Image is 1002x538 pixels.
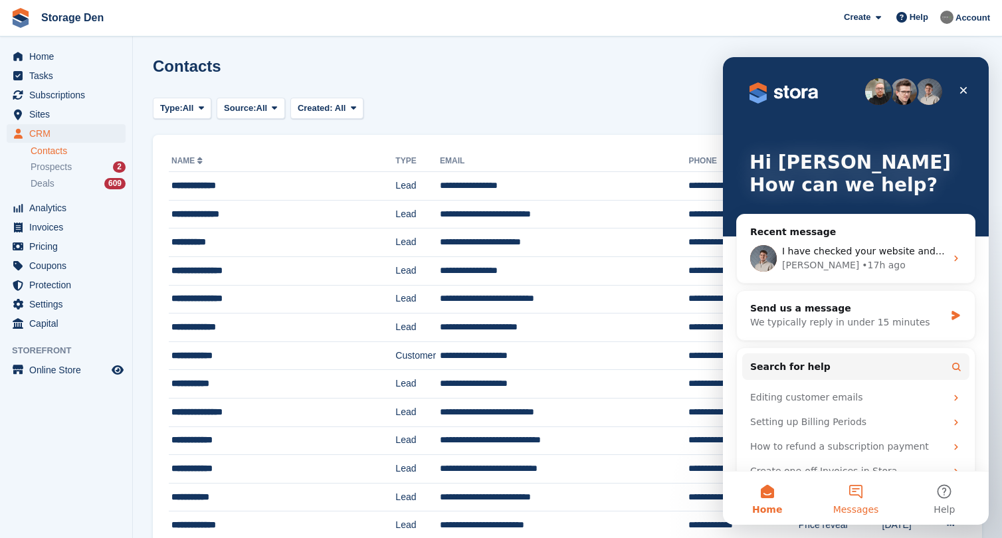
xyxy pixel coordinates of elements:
[110,362,126,378] a: Preview store
[224,102,256,115] span: Source:
[183,102,194,115] span: All
[395,228,440,257] td: Lead
[395,172,440,201] td: Lead
[31,145,126,157] a: Contacts
[27,407,223,421] div: Create one-off Invoices in Stora
[395,455,440,484] td: Lead
[13,233,252,284] div: Send us a messageWe typically reply in under 15 minutes
[29,448,59,457] span: Home
[395,151,440,172] th: Type
[113,161,126,173] div: 2
[31,177,126,191] a: Deals 609
[229,21,252,45] div: Close
[395,483,440,511] td: Lead
[7,124,126,143] a: menu
[29,199,109,217] span: Analytics
[29,47,109,66] span: Home
[160,102,183,115] span: Type:
[153,57,221,75] h1: Contacts
[104,178,126,189] div: 609
[290,98,363,120] button: Created: All
[19,377,247,402] div: How to refund a subscription payment
[36,7,109,29] a: Storage Den
[7,218,126,236] a: menu
[940,11,953,24] img: Brian Barbour
[7,66,126,85] a: menu
[29,218,109,236] span: Invoices
[29,314,109,333] span: Capital
[955,11,990,25] span: Account
[139,201,182,215] div: • 17h ago
[395,200,440,228] td: Lead
[395,341,440,370] td: Customer
[335,103,346,113] span: All
[29,256,109,275] span: Coupons
[7,295,126,314] a: menu
[29,66,109,85] span: Tasks
[11,8,31,28] img: stora-icon-8386f47178a22dfd0bd8f6a31ec36ba5ce8667c1dd55bd0f319d3a0aa187defe.svg
[7,237,126,256] a: menu
[153,98,211,120] button: Type: All
[7,276,126,294] a: menu
[298,103,333,113] span: Created:
[7,47,126,66] a: menu
[688,151,798,172] th: Phone
[19,296,247,323] button: Search for help
[910,11,928,24] span: Help
[7,86,126,104] a: menu
[440,151,688,172] th: Email
[7,256,126,275] a: menu
[110,448,156,457] span: Messages
[395,370,440,399] td: Lead
[27,383,223,397] div: How to refund a subscription payment
[723,57,989,525] iframe: Intercom live chat
[29,361,109,379] span: Online Store
[27,258,222,272] div: We typically reply in under 15 minutes
[217,98,285,120] button: Source: All
[19,328,247,353] div: Editing customer emails
[27,333,223,347] div: Editing customer emails
[211,448,232,457] span: Help
[29,276,109,294] span: Protection
[59,189,810,199] span: I have checked your website and looking at the console I can see that the script is being loaded ...
[29,295,109,314] span: Settings
[7,199,126,217] a: menu
[29,105,109,124] span: Sites
[88,414,177,468] button: Messages
[29,124,109,143] span: CRM
[59,201,136,215] div: [PERSON_NAME]
[177,414,266,468] button: Help
[29,86,109,104] span: Subscriptions
[171,156,205,165] a: Name
[395,398,440,426] td: Lead
[7,314,126,333] a: menu
[29,237,109,256] span: Pricing
[12,344,132,357] span: Storefront
[844,11,870,24] span: Create
[27,303,108,317] span: Search for help
[395,314,440,342] td: Lead
[27,358,223,372] div: Setting up Billing Periods
[31,161,72,173] span: Prospects
[395,426,440,455] td: Lead
[7,105,126,124] a: menu
[395,256,440,285] td: Lead
[27,244,222,258] div: Send us a message
[7,361,126,379] a: menu
[31,177,54,190] span: Deals
[395,285,440,314] td: Lead
[19,402,247,426] div: Create one-off Invoices in Stora
[256,102,268,115] span: All
[19,353,247,377] div: Setting up Billing Periods
[31,160,126,174] a: Prospects 2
